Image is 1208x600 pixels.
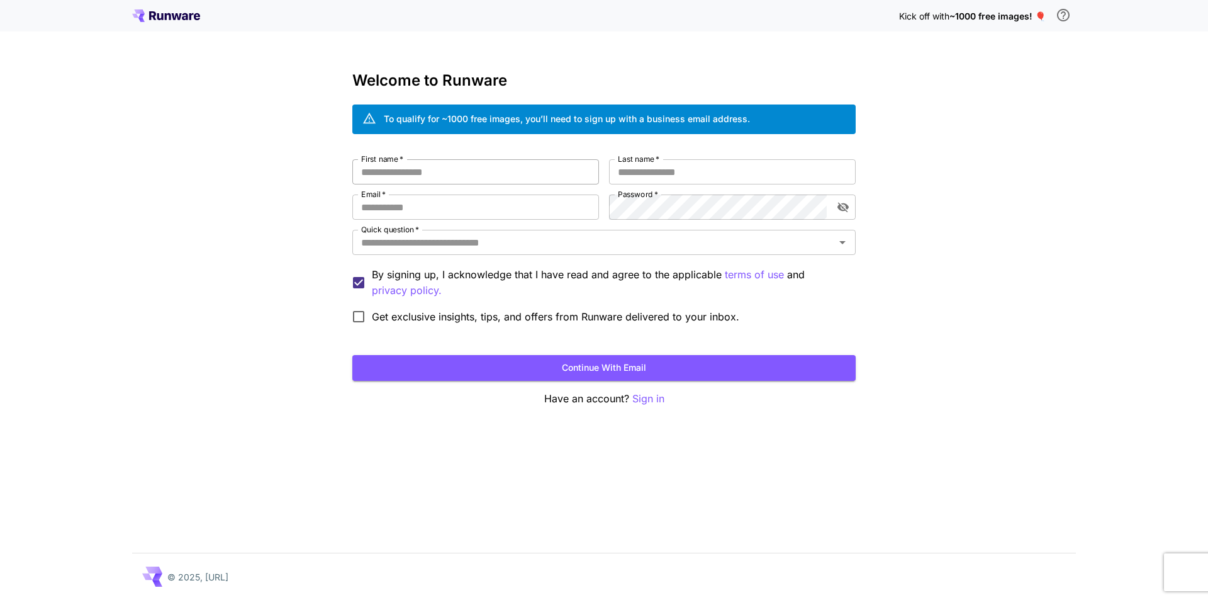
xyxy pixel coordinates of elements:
h3: Welcome to Runware [352,72,856,89]
span: ~1000 free images! 🎈 [949,11,1046,21]
button: Continue with email [352,355,856,381]
label: Last name [618,154,659,164]
p: Have an account? [352,391,856,407]
p: By signing up, I acknowledge that I have read and agree to the applicable and [372,267,846,298]
p: terms of use [725,267,784,283]
label: Quick question [361,224,419,235]
label: First name [361,154,403,164]
div: To qualify for ~1000 free images, you’ll need to sign up with a business email address. [384,112,750,125]
label: Password [618,189,658,200]
span: Get exclusive insights, tips, and offers from Runware delivered to your inbox. [372,309,739,324]
button: In order to qualify for free credit, you need to sign up with a business email address and click ... [1051,3,1076,28]
button: Sign in [632,391,664,407]
span: Kick off with [899,11,949,21]
button: Open [834,234,851,251]
button: By signing up, I acknowledge that I have read and agree to the applicable and privacy policy. [725,267,784,283]
label: Email [361,189,386,200]
p: privacy policy. [372,283,442,298]
button: By signing up, I acknowledge that I have read and agree to the applicable terms of use and [372,283,442,298]
button: toggle password visibility [832,196,854,218]
p: © 2025, [URL] [167,570,228,584]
